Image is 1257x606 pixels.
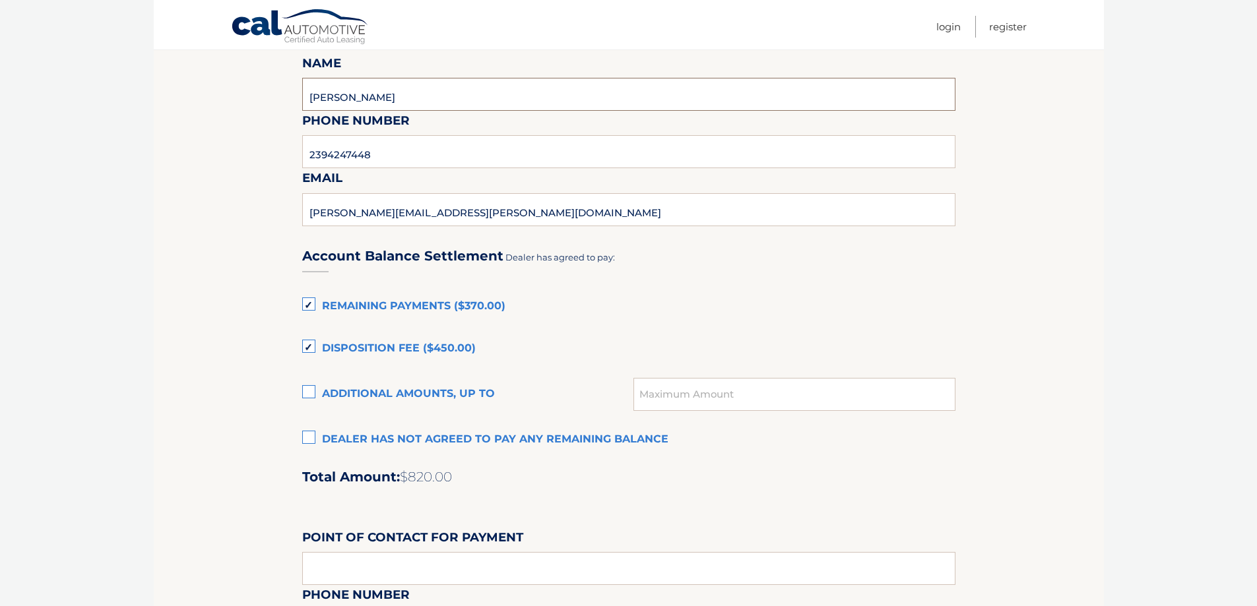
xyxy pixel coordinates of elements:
[302,53,341,78] label: Name
[989,16,1027,38] a: Register
[633,378,955,411] input: Maximum Amount
[302,248,503,264] h3: Account Balance Settlement
[936,16,961,38] a: Login
[302,111,410,135] label: Phone Number
[505,252,615,262] span: Dealer has agreed to pay:
[231,9,370,47] a: Cal Automotive
[302,469,955,485] h2: Total Amount:
[302,293,955,320] label: Remaining Payments ($370.00)
[302,528,523,552] label: Point of Contact for Payment
[302,381,634,408] label: Additional amounts, up to
[302,427,955,453] label: Dealer has not agreed to pay any remaining balance
[302,168,342,193] label: Email
[302,336,955,362] label: Disposition Fee ($450.00)
[400,469,452,485] span: $820.00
